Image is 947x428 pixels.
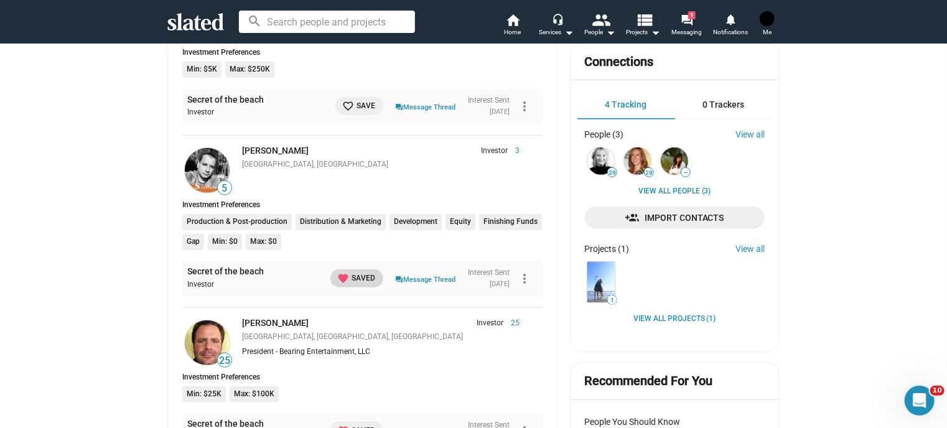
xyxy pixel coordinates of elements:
div: [GEOGRAPHIC_DATA], [GEOGRAPHIC_DATA] [242,160,520,170]
img: Secret of the beach [587,262,615,302]
mat-icon: question_answer [396,102,404,113]
li: Gap [182,234,204,250]
mat-icon: notifications [724,13,736,25]
a: Marco Allegri [182,146,232,195]
mat-icon: arrow_drop_down [561,25,576,40]
span: 10 [930,386,945,396]
li: Production & Post-production [182,214,292,230]
li: Max: $250K [225,62,274,78]
span: Investor [477,319,504,328]
span: Import Contacts [595,207,755,229]
span: 3 [508,146,520,156]
span: 0 Trackers [702,100,744,109]
time: [DATE] [490,108,510,116]
div: Interest Sent [469,268,510,278]
div: People You Should Know [585,417,765,427]
button: Projects [622,12,665,40]
mat-icon: headset_mic [552,14,563,25]
div: People (3) [585,129,624,139]
a: Notifications [709,12,752,40]
button: Save [335,97,383,115]
li: Min: $0 [208,234,242,250]
a: Secret of the beach [187,94,264,106]
a: Secret of the beach [585,259,617,305]
button: Kyoji OhnoMe [752,9,782,41]
span: 5 [218,182,231,195]
div: Projects (1) [585,244,630,254]
mat-icon: favorite_border [343,100,355,112]
img: Larry Nealy [185,320,230,365]
button: People [578,12,622,40]
li: Min: $5K [182,62,222,78]
li: Development [390,214,442,230]
span: 1 [688,11,696,19]
span: Projects [627,25,661,40]
li: Min: $25K [182,386,226,402]
a: 1Messaging [665,12,709,40]
img: Shelly Bancroft [587,147,615,175]
a: Message Thread [396,272,456,285]
span: Notifications [713,25,748,40]
span: Me [763,25,772,40]
input: Search people and projects [239,11,415,33]
span: 39 [608,169,617,177]
span: 4 Tracking [605,100,646,109]
span: 29 [645,169,653,177]
span: Messaging [672,25,702,40]
mat-icon: favorite [338,272,350,284]
span: Home [505,25,521,40]
span: 25 [218,355,231,367]
div: Investor [187,280,319,290]
span: Save [343,100,376,113]
a: [PERSON_NAME] [242,146,309,156]
mat-icon: home [505,12,520,27]
mat-icon: arrow_drop_down [603,25,618,40]
mat-card-title: Connections [585,53,654,70]
img: Kyoji Ohno [760,11,775,26]
a: Import Contacts [585,207,765,229]
mat-card-title: Recommended For You [585,373,713,389]
div: Investment Preferences [182,200,543,209]
li: Equity [446,214,475,230]
mat-icon: question_answer [396,274,404,285]
div: [GEOGRAPHIC_DATA], [GEOGRAPHIC_DATA], [GEOGRAPHIC_DATA] [242,332,520,342]
span: Saved [338,272,376,285]
span: 1 [608,297,617,304]
span: — [681,169,690,176]
a: [PERSON_NAME] [242,318,309,328]
img: Marco Allegri [185,148,230,193]
div: Interest Sent [469,96,510,106]
time: [DATE] [490,280,510,288]
img: Keri Putnam [624,147,651,175]
li: Finishing Funds [479,214,542,230]
a: Larry Nealy [182,318,232,368]
mat-icon: view_list [636,11,654,29]
a: View all [735,244,765,254]
div: Services [539,25,574,40]
button: Saved [330,269,383,287]
a: View all People (3) [638,187,711,197]
mat-icon: more_vert [518,99,533,114]
mat-icon: people [592,11,610,29]
li: Max: $0 [246,234,281,250]
mat-icon: forum [681,14,693,26]
a: Message Thread [396,100,456,113]
img: Esha Bargate [661,147,688,175]
a: Secret of the beach [187,266,264,277]
a: View all Projects (1) [633,314,716,324]
button: Services [534,12,578,40]
div: Investor [187,108,324,118]
div: Investment Preferences [182,373,543,381]
mat-icon: more_vert [518,271,533,286]
span: Investor [482,146,508,156]
span: 25 [504,319,520,328]
a: Home [491,12,534,40]
div: Investment Preferences [182,48,543,57]
li: Distribution & Marketing [296,214,386,230]
mat-icon: arrow_drop_down [648,25,663,40]
li: Max: $100K [230,386,279,402]
div: President - Bearing Entertainment, LLC [242,347,520,357]
iframe: Intercom live chat [905,386,935,416]
div: People [584,25,615,40]
a: View all [735,129,765,139]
